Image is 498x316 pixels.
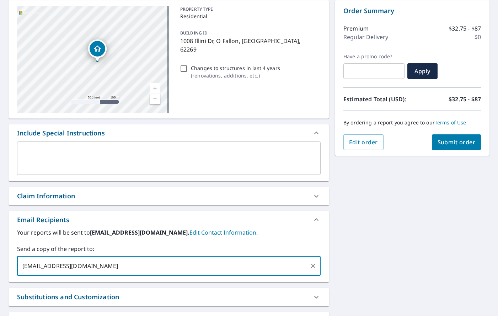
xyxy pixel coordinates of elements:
p: By ordering a report you agree to our [343,119,481,126]
p: Estimated Total (USD): [343,95,412,103]
div: Email Recipients [17,215,69,225]
label: Have a promo code? [343,53,405,60]
a: Terms of Use [435,119,466,126]
div: Claim Information [17,191,75,201]
p: Residential [180,12,318,20]
span: Apply [413,67,432,75]
label: Send a copy of the report to: [17,245,321,253]
p: $0 [475,33,481,41]
p: $32.75 - $87 [449,95,481,103]
button: Apply [407,63,438,79]
span: Edit order [349,138,378,146]
span: Submit order [438,138,476,146]
a: Current Level 16, Zoom Out [150,93,160,104]
p: Premium [343,24,369,33]
p: BUILDING ID [180,30,208,36]
div: Include Special Instructions [9,124,329,141]
div: Dropped pin, building 1, Residential property, 1008 Illini Dr O Fallon, IL 62269 [88,39,107,61]
p: Changes to structures in last 4 years [191,64,280,72]
p: ( renovations, additions, etc. ) [191,72,280,79]
div: Claim Information [9,187,329,205]
p: Order Summary [343,6,481,16]
div: Include Special Instructions [17,128,105,138]
label: Your reports will be sent to [17,228,321,237]
div: Substitutions and Customization [17,292,119,302]
button: Submit order [432,134,481,150]
b: [EMAIL_ADDRESS][DOMAIN_NAME]. [90,229,189,236]
button: Clear [308,261,318,271]
p: $32.75 - $87 [449,24,481,33]
div: Email Recipients [9,211,329,228]
p: 1008 Illini Dr, O Fallon, [GEOGRAPHIC_DATA], 62269 [180,37,318,54]
a: EditContactInfo [189,229,258,236]
div: Substitutions and Customization [9,288,329,306]
button: Edit order [343,134,384,150]
a: Current Level 16, Zoom In [150,83,160,93]
p: PROPERTY TYPE [180,6,318,12]
p: Regular Delivery [343,33,388,41]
